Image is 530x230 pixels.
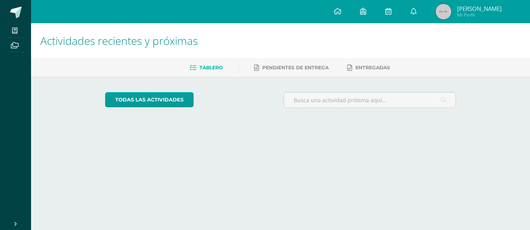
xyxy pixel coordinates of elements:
[105,92,194,107] a: todas las Actividades
[457,5,502,12] span: [PERSON_NAME]
[457,12,502,18] span: Mi Perfil
[262,65,329,70] span: Pendientes de entrega
[190,62,223,74] a: Tablero
[40,33,198,48] span: Actividades recientes y próximas
[284,93,456,108] input: Busca una actividad próxima aquí...
[436,4,451,19] img: 45x45
[254,62,329,74] a: Pendientes de entrega
[199,65,223,70] span: Tablero
[347,62,390,74] a: Entregadas
[355,65,390,70] span: Entregadas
